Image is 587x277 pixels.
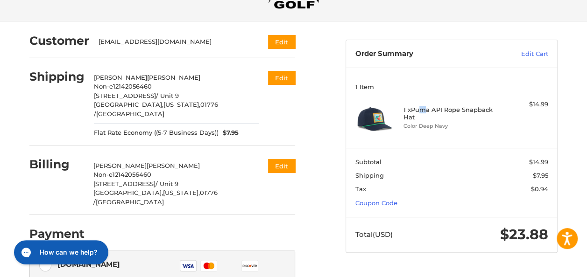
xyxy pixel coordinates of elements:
span: 01776 / [93,189,218,206]
span: Tax [355,185,366,193]
span: Subtotal [355,158,382,166]
span: [US_STATE], [163,101,200,108]
span: [PERSON_NAME] [147,74,200,81]
a: Edit Cart [487,49,548,59]
span: Flat Rate Economy ((5-7 Business Days)) [94,128,219,138]
h3: Order Summary [355,49,487,59]
h4: 1 x Puma API Rope Snapback Hat [403,106,498,121]
h2: Billing [29,157,84,172]
span: / Unit 9 [156,92,179,99]
span: [STREET_ADDRESS] [93,180,156,187]
h2: Payment [29,227,85,241]
iframe: Gorgias live chat messenger [9,237,111,268]
h2: Customer [29,34,89,48]
span: [US_STATE], [163,189,200,196]
span: [PERSON_NAME] [147,162,200,169]
button: Edit [268,159,295,173]
span: Shipping [355,172,384,179]
span: [GEOGRAPHIC_DATA] [96,198,164,206]
h3: 1 Item [355,83,548,90]
span: [GEOGRAPHIC_DATA] [96,110,164,118]
a: Coupon Code [355,199,397,207]
span: $7.95 [219,128,239,138]
button: Edit [268,35,295,48]
span: / Unit 9 [156,180,178,187]
span: $14.99 [529,158,548,166]
h2: Shipping [29,69,85,84]
button: Edit [268,71,295,84]
span: $7.95 [533,172,548,179]
span: Non-e [94,83,113,90]
span: [GEOGRAPHIC_DATA], [94,101,163,108]
span: 12142056460 [113,83,152,90]
span: Non-e [93,171,113,178]
span: [STREET_ADDRESS] [94,92,156,99]
span: $0.94 [531,185,548,193]
div: $14.99 [500,100,548,109]
span: [PERSON_NAME] [94,74,147,81]
span: 12142056460 [113,171,151,178]
span: [PERSON_NAME] [93,162,147,169]
div: [EMAIL_ADDRESS][DOMAIN_NAME] [99,37,250,47]
span: $23.88 [500,226,548,243]
span: 01776 / [94,101,218,118]
span: Total (USD) [355,230,393,239]
span: [GEOGRAPHIC_DATA], [93,189,163,196]
li: Color Deep Navy [403,122,498,130]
